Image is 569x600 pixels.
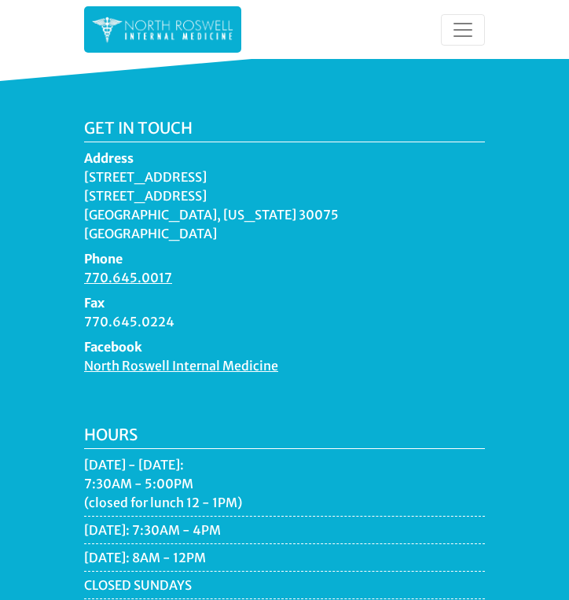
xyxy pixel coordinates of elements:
li: [DATE]: 8AM - 12PM [84,548,485,572]
dd: 770.645.0224 [84,312,485,331]
h5: Get in touch [84,119,485,142]
dt: Facebook [84,337,485,356]
dd: [STREET_ADDRESS] [STREET_ADDRESS] [GEOGRAPHIC_DATA], [US_STATE] 30075 [GEOGRAPHIC_DATA] [84,167,485,243]
dt: Fax [84,293,485,312]
li: CLOSED SUNDAYS [84,576,485,599]
dt: Address [84,149,485,167]
a: North Roswell Internal Medicine [84,358,278,377]
h5: Hours [84,425,485,449]
li: [DATE]: 7:30AM - 4PM [84,521,485,544]
dt: Phone [84,249,485,268]
li: [DATE] - [DATE]: 7:30AM - 5:00PM (closed for lunch 12 - 1PM) [84,455,485,517]
a: 770.645.0017 [84,270,172,289]
button: Toggle navigation [441,14,485,46]
img: North Roswell Internal Medicine [92,14,233,45]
